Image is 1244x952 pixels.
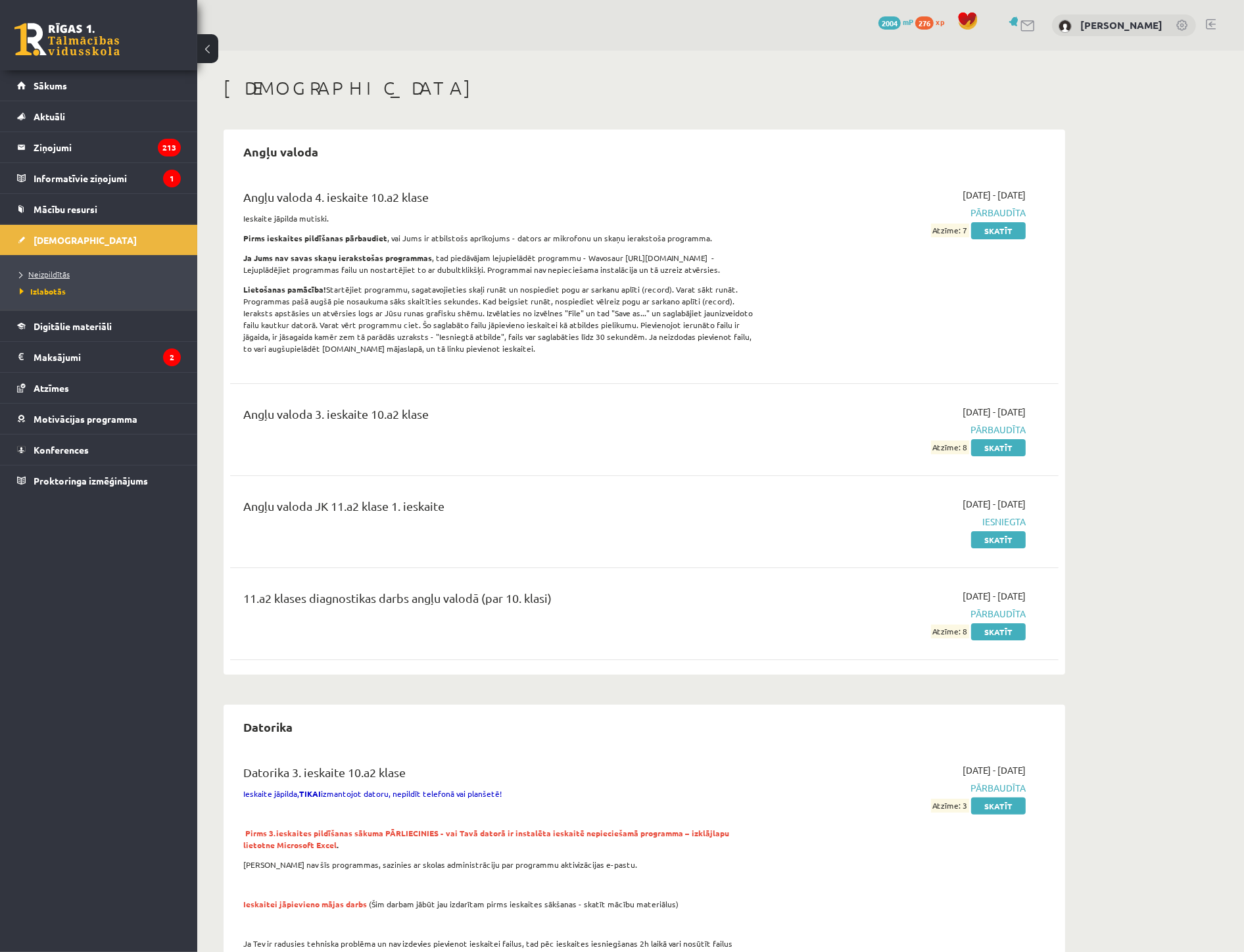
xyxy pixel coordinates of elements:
a: Skatīt [971,623,1026,640]
span: Pārbaudīta [778,206,1026,220]
span: Ieskaite jāpilda, izmantojot datoru, nepildīt telefonā vai planšetē! [243,788,502,799]
span: Atzīme: 7 [931,224,969,237]
i: 213 [158,139,181,156]
span: Sākums [34,80,67,91]
div: Datorika 3. ieskaite 10.a2 klase [243,763,758,788]
a: Skatīt [971,531,1026,548]
a: 276 xp [915,16,951,27]
span: Digitālie materiāli [34,320,112,332]
span: Atzīmes [34,382,69,394]
a: [PERSON_NAME] [1080,18,1162,32]
span: Neizpildītās [20,269,70,279]
span: [DATE] - [DATE] [963,188,1026,202]
span: Iesniegta [778,515,1026,529]
div: Angļu valoda 4. ieskaite 10.a2 klase [243,188,758,212]
span: Konferences [34,444,89,456]
legend: Maksājumi [34,342,181,372]
p: Ieskaite jāpilda mutiski. [243,212,758,224]
a: Maksājumi2 [17,342,181,372]
strong: . [243,828,729,850]
a: 2004 mP [878,16,913,27]
p: , tad piedāvājam lejupielādēt programmu - Wavosaur [URL][DOMAIN_NAME] - Lejuplādējiet programmas ... [243,252,758,275]
span: [DATE] - [DATE] [963,405,1026,419]
span: [DATE] - [DATE] [963,589,1026,603]
a: Atzīmes [17,373,181,403]
h2: Datorika [230,711,306,742]
legend: Informatīvie ziņojumi [34,163,181,193]
span: Mācību resursi [34,203,97,215]
a: Izlabotās [20,285,184,297]
span: Atzīme: 3 [931,799,969,813]
span: Aktuāli [34,110,65,122]
span: [DATE] - [DATE] [963,763,1026,777]
div: Angļu valoda 3. ieskaite 10.a2 klase [243,405,758,429]
div: 11.a2 klases diagnostikas darbs angļu valodā (par 10. klasi) [243,589,758,613]
a: Konferences [17,435,181,465]
span: Motivācijas programma [34,413,137,425]
span: Izlabotās [20,286,66,297]
span: Proktoringa izmēģinājums [34,475,148,487]
strong: Ja Jums nav savas skaņu ierakstošas programmas [243,252,432,263]
h1: [DEMOGRAPHIC_DATA] [224,77,1065,99]
p: (Šim darbam jābūt jau izdarītam pirms ieskaites sākšanas - skatīt mācību materiālus) [243,898,758,910]
span: 276 [915,16,934,30]
p: , vai Jums ir atbilstošs aprīkojums - dators ar mikrofonu un skaņu ierakstoša programma. [243,232,758,244]
a: Neizpildītās [20,268,184,280]
p: [PERSON_NAME] nav šīs programmas, sazinies ar skolas administrāciju par programmu aktivizācijas e... [243,859,758,870]
span: xp [936,16,944,27]
p: Startējiet programmu, sagatavojieties skaļi runāt un nospiediet pogu ar sarkanu aplīti (record). ... [243,283,758,354]
span: Pirms 3.ieskaites pildīšanas sākuma PĀRLIECINIES - vai Tavā datorā ir instalēta ieskaitē nepiecie... [243,828,729,850]
a: Rīgas 1. Tālmācības vidusskola [14,23,120,56]
div: Angļu valoda JK 11.a2 klase 1. ieskaite [243,497,758,521]
img: Renārs Veits [1059,20,1072,33]
span: 2004 [878,16,901,30]
i: 2 [163,348,181,366]
span: Pārbaudīta [778,607,1026,621]
a: Skatīt [971,222,1026,239]
span: Atzīme: 8 [931,440,969,454]
span: mP [903,16,913,27]
a: Digitālie materiāli [17,311,181,341]
span: Pārbaudīta [778,423,1026,437]
a: Aktuāli [17,101,181,131]
span: Atzīme: 8 [931,625,969,638]
i: 1 [163,170,181,187]
span: Ieskaitei jāpievieno mājas darbs [243,899,367,909]
a: Mācību resursi [17,194,181,224]
a: Sākums [17,70,181,101]
a: Ziņojumi213 [17,132,181,162]
strong: Lietošanas pamācība! [243,284,326,295]
span: Pārbaudīta [778,781,1026,795]
strong: TIKAI [299,788,321,799]
h2: Angļu valoda [230,136,331,167]
a: Proktoringa izmēģinājums [17,465,181,496]
span: [DEMOGRAPHIC_DATA] [34,234,137,246]
a: Skatīt [971,439,1026,456]
a: Informatīvie ziņojumi1 [17,163,181,193]
a: Skatīt [971,797,1026,815]
a: [DEMOGRAPHIC_DATA] [17,225,181,255]
strong: Pirms ieskaites pildīšanas pārbaudiet [243,233,387,243]
a: Motivācijas programma [17,404,181,434]
legend: Ziņojumi [34,132,181,162]
span: [DATE] - [DATE] [963,497,1026,511]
